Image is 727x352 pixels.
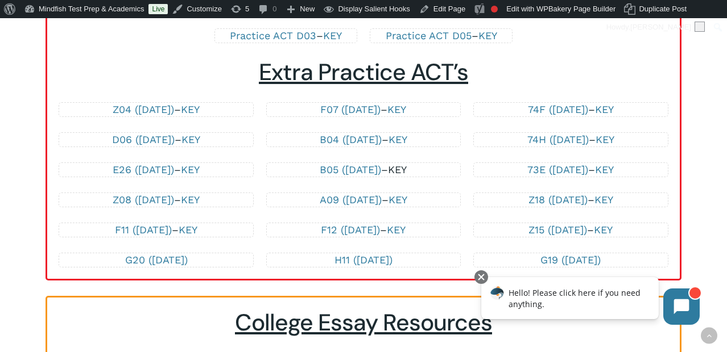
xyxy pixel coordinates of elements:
[630,23,691,31] span: [PERSON_NAME]
[491,6,498,12] div: Focus keyphrase not set
[595,164,614,175] a: KEY
[594,224,613,236] a: KEY
[320,164,381,175] a: B05 ([DATE])
[125,254,188,266] a: G20 ([DATE])
[323,30,342,41] a: KEY
[485,193,656,207] p: –
[387,224,406,236] a: KEY
[527,164,588,175] a: 73E ([DATE])
[71,163,241,177] p: –
[71,133,241,146] p: –
[389,133,407,145] a: KEY
[321,224,380,236] a: F12 ([DATE])
[181,103,200,115] a: KEY
[528,103,588,115] a: 74F ([DATE])
[181,133,200,145] a: KEY
[528,194,588,206] a: Z18 ([DATE])
[113,164,174,175] a: E26 ([DATE])
[320,103,381,115] a: F07 ([DATE])
[278,223,449,237] p: –
[382,29,501,43] p: –
[259,57,468,87] span: Extra Practice ACT’s
[387,103,406,115] a: KEY
[594,194,613,206] a: KEY
[179,224,197,236] a: KEY
[478,30,497,41] a: KEY
[278,163,449,177] p: –
[181,164,200,175] a: KEY
[235,308,492,338] span: College Essay Resources
[596,133,614,145] a: KEY
[595,103,614,115] a: KEY
[602,18,709,36] a: Howdy,
[386,30,472,41] a: Practice ACT D05
[540,254,601,266] a: G19 ([DATE])
[71,223,241,237] p: –
[278,103,449,116] p: –
[485,223,656,237] p: –
[278,133,449,146] p: –
[115,224,172,236] a: F11 ([DATE])
[320,194,382,206] a: A09 ([DATE])
[230,30,316,41] a: Practice ACT D03
[527,133,589,145] a: 74H ([DATE])
[113,194,174,206] a: Z08 ([DATE])
[113,103,174,115] a: Z04 ([DATE])
[389,194,407,206] a: KEY
[485,163,656,177] p: –
[112,133,175,145] a: D06 ([DATE])
[278,193,449,207] p: –
[334,254,393,266] a: H11 ([DATE])
[71,103,241,116] p: –
[485,103,656,116] p: –
[485,133,656,146] p: –
[469,268,711,336] iframe: Chatbot
[528,224,587,236] a: Z15 ([DATE])
[226,29,345,43] p: –
[181,194,200,206] a: KEY
[320,133,382,145] a: B04 ([DATE])
[71,193,241,207] p: –
[148,4,168,14] a: Live
[388,164,407,175] a: KEY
